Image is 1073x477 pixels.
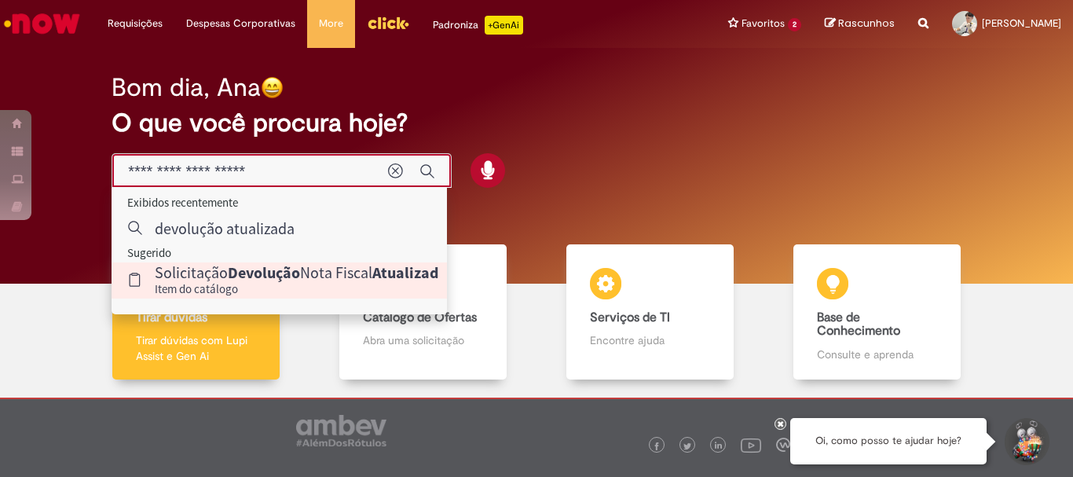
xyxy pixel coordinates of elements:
img: logo_footer_youtube.png [741,435,761,455]
p: +GenAi [485,16,523,35]
img: ServiceNow [2,8,82,39]
img: click_logo_yellow_360x200.png [367,11,409,35]
span: Despesas Corporativas [186,16,295,31]
a: Tirar dúvidas Tirar dúvidas com Lupi Assist e Gen Ai [82,244,309,380]
span: [PERSON_NAME] [982,17,1061,30]
b: Serviços de TI [590,310,670,325]
img: logo_footer_workplace.png [776,438,790,452]
p: Tirar dúvidas com Lupi Assist e Gen Ai [136,332,255,364]
span: 2 [788,18,801,31]
b: Catálogo de Ofertas [363,310,477,325]
div: Oi, como posso te ajudar hoje? [790,418,987,464]
img: logo_footer_facebook.png [653,442,661,450]
span: Rascunhos [838,16,895,31]
span: Favoritos [742,16,785,31]
b: Tirar dúvidas [136,310,207,325]
p: Consulte e aprenda [817,347,936,362]
img: logo_footer_twitter.png [683,442,691,450]
h2: Bom dia, Ana [112,74,261,101]
img: logo_footer_linkedin.png [715,442,723,451]
a: Serviços de TI Encontre ajuda [536,244,764,380]
img: logo_footer_ambev_rotulo_gray.png [296,415,386,446]
div: Padroniza [433,16,523,35]
a: Base de Conhecimento Consulte e aprenda [764,244,991,380]
p: Abra uma solicitação [363,332,482,348]
h2: O que você procura hoje? [112,109,961,137]
img: happy-face.png [261,76,284,99]
span: More [319,16,343,31]
b: Base de Conhecimento [817,310,900,339]
span: Requisições [108,16,163,31]
a: Rascunhos [825,17,895,31]
p: Encontre ajuda [590,332,709,348]
button: Iniciar Conversa de Suporte [1002,418,1049,465]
